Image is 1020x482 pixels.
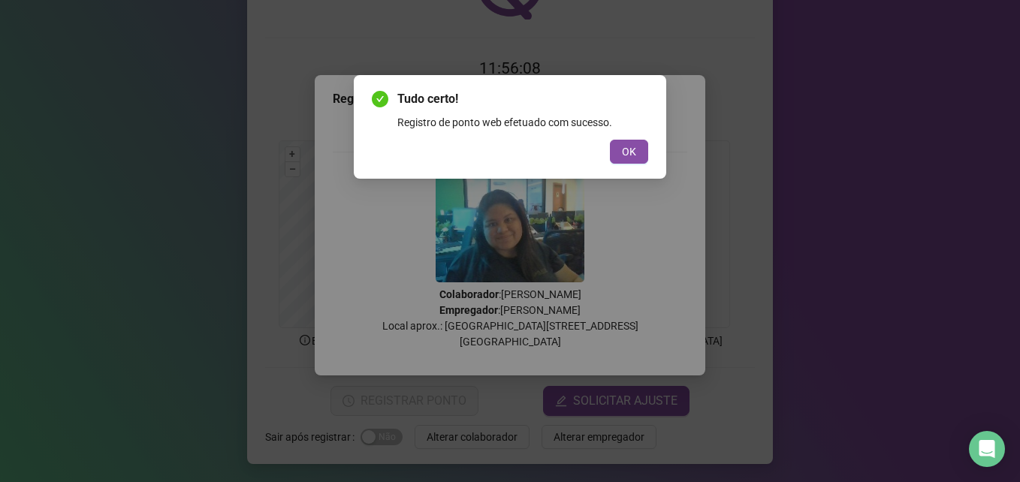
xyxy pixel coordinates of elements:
span: OK [622,143,636,160]
span: check-circle [372,91,388,107]
span: Tudo certo! [397,90,648,108]
button: OK [610,140,648,164]
div: Registro de ponto web efetuado com sucesso. [397,114,648,131]
div: Open Intercom Messenger [969,431,1005,467]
